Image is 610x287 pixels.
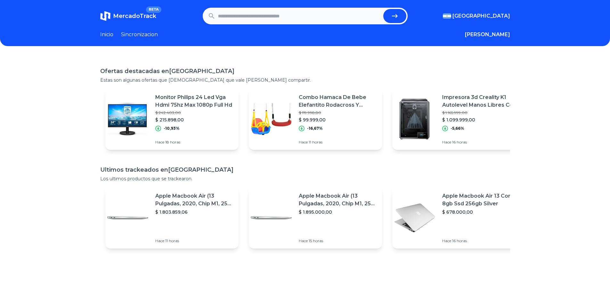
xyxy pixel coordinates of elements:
p: Hace 16 horas [442,238,520,243]
p: $ 119.998,80 [299,110,377,115]
img: Featured image [249,97,294,142]
p: Monitor Philips 24 Led Vga Hdmi 75hz Max 1080p Full Hd [155,94,233,109]
p: Hace 16 horas [442,140,520,145]
span: [GEOGRAPHIC_DATA] [452,12,510,20]
p: $ 215.898,00 [155,117,233,123]
button: [PERSON_NAME] [465,31,510,38]
span: MercadoTrack [113,12,156,20]
p: $ 1.895.000,00 [299,209,377,215]
a: Featured imageApple Macbook Air (13 Pulgadas, 2020, Chip M1, 256 Gb De Ssd, 8 Gb De Ram) - Plata$... [249,187,382,249]
p: Hace 11 horas [299,140,377,145]
p: Combo Hamaca De Bebe Elefantito Rodacross Y Hamaca Tabla Srj [299,94,377,109]
p: Apple Macbook Air (13 Pulgadas, 2020, Chip M1, 256 Gb De Ssd, 8 Gb De Ram) - Plata [299,192,377,208]
h1: Ultimos trackeados en [GEOGRAPHIC_DATA] [100,165,510,174]
p: $ 242.403,00 [155,110,233,115]
img: Featured image [392,195,437,240]
a: MercadoTrackBETA [100,11,156,21]
p: Hace 18 horas [155,140,233,145]
a: Inicio [100,31,113,38]
p: $ 99.999,00 [299,117,377,123]
p: $ 1.165.999,00 [442,110,520,115]
p: Los ultimos productos que se trackearon. [100,176,510,182]
p: Estas son algunas ofertas que [DEMOGRAPHIC_DATA] que vale [PERSON_NAME] compartir. [100,77,510,83]
p: -10,93% [164,126,180,131]
p: Hace 15 horas [299,238,377,243]
p: Apple Macbook Air (13 Pulgadas, 2020, Chip M1, 256 Gb De Ssd, 8 Gb De Ram) - Plata [155,192,233,208]
a: Featured imageApple Macbook Air 13 Core I5 8gb Ssd 256gb Silver$ 678.000,00Hace 16 horas [392,187,525,249]
p: $ 1.099.999,00 [442,117,520,123]
h1: Ofertas destacadas en [GEOGRAPHIC_DATA] [100,67,510,76]
a: Featured imageMonitor Philips 24 Led Vga Hdmi 75hz Max 1080p Full Hd$ 242.403,00$ 215.898,00-10,9... [105,88,239,150]
img: Featured image [105,195,150,240]
img: Argentina [443,13,451,19]
button: [GEOGRAPHIC_DATA] [443,12,510,20]
img: Featured image [105,97,150,142]
a: Featured imageImpresora 3d Creality K1 Autolevel Manos Libres Color Negro$ 1.165.999,00$ 1.099.99... [392,88,525,150]
p: Hace 11 horas [155,238,233,243]
img: Featured image [249,195,294,240]
p: -16,67% [307,126,323,131]
img: MercadoTrack [100,11,110,21]
p: -5,66% [451,126,464,131]
p: $ 1.803.859,06 [155,209,233,215]
p: Apple Macbook Air 13 Core I5 8gb Ssd 256gb Silver [442,192,520,208]
a: Featured imageApple Macbook Air (13 Pulgadas, 2020, Chip M1, 256 Gb De Ssd, 8 Gb De Ram) - Plata$... [105,187,239,249]
span: BETA [146,6,161,13]
p: $ 678.000,00 [442,209,520,215]
a: Featured imageCombo Hamaca De Bebe Elefantito Rodacross Y Hamaca Tabla Srj$ 119.998,80$ 99.999,00... [249,88,382,150]
img: Featured image [392,97,437,142]
a: Sincronizacion [121,31,158,38]
p: Impresora 3d Creality K1 Autolevel Manos Libres Color Negro [442,94,520,109]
